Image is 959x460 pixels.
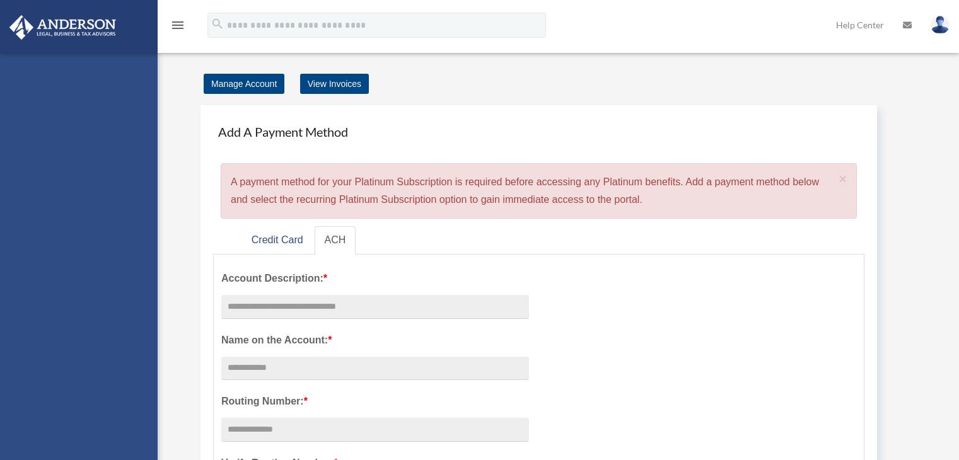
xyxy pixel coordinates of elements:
[211,17,224,31] i: search
[315,226,356,255] a: ACH
[221,393,529,410] label: Routing Number:
[839,172,847,185] button: Close
[221,163,857,219] div: A payment method for your Platinum Subscription is required before accessing any Platinum benefit...
[221,270,529,287] label: Account Description:
[221,331,529,349] label: Name on the Account:
[170,22,185,33] a: menu
[6,15,120,40] img: Anderson Advisors Platinum Portal
[204,74,284,94] a: Manage Account
[931,16,950,34] img: User Pic
[241,226,313,255] a: Credit Card
[839,171,847,186] span: ×
[300,74,369,94] a: View Invoices
[170,18,185,33] i: menu
[213,118,864,146] h4: Add A Payment Method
